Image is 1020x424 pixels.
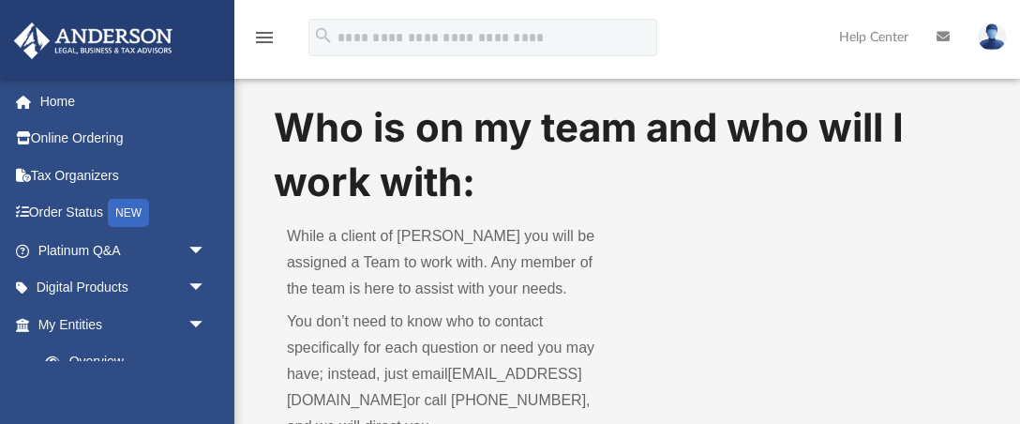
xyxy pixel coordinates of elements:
i: menu [253,26,276,49]
a: Overview [26,343,234,381]
span: arrow_drop_down [187,306,225,344]
a: Digital Productsarrow_drop_down [13,269,234,307]
a: Home [13,83,234,120]
p: While a client of [PERSON_NAME] you will be assigned a Team to work with. Any member of the team ... [287,223,614,302]
i: search [313,25,334,46]
img: User Pic [978,23,1006,51]
div: NEW [108,199,149,227]
span: arrow_drop_down [187,232,225,270]
a: menu [253,36,276,49]
a: Online Ordering [13,120,234,158]
a: Platinum Q&Aarrow_drop_down [13,232,234,269]
h1: Who is on my team and who will I work with: [274,100,981,211]
a: My Entitiesarrow_drop_down [13,306,234,343]
a: Order StatusNEW [13,194,234,233]
a: [EMAIL_ADDRESS][DOMAIN_NAME] [287,366,582,408]
a: Tax Organizers [13,157,234,194]
span: arrow_drop_down [187,269,225,308]
img: Anderson Advisors Platinum Portal [8,23,178,59]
